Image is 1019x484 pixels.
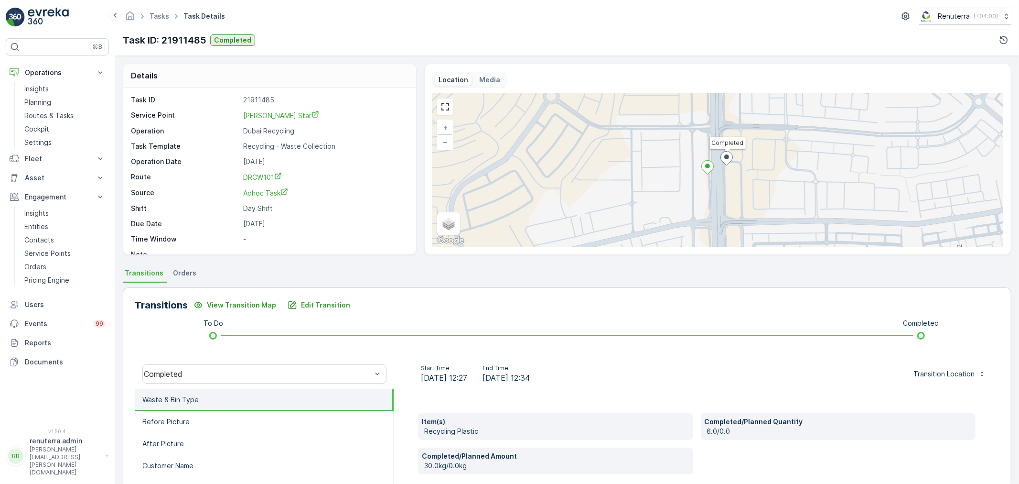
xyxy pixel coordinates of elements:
p: Due Date [131,219,239,229]
p: Operation Date [131,157,239,166]
p: Operation [131,126,239,136]
p: View Transition Map [207,300,276,310]
a: LULU - Azizi Star [243,110,406,121]
a: Service Points [21,247,109,260]
p: - [243,234,406,244]
p: Operations [25,68,90,77]
img: logo [6,8,25,27]
p: Renuterra [938,11,970,21]
p: Users [25,300,105,309]
p: Engagement [25,192,90,202]
a: Planning [21,96,109,109]
p: Media [480,75,501,85]
a: DRCW101 [243,172,406,182]
span: Task Details [182,11,227,21]
p: ( +04:00 ) [974,12,998,20]
p: Cockpit [24,124,49,134]
p: - [243,250,406,259]
button: Asset [6,168,109,187]
p: Task ID: 21911485 [123,33,206,47]
p: Planning [24,98,51,107]
p: Recycling Plastic [424,427,689,436]
p: Details [131,70,158,81]
p: 99 [96,320,103,328]
span: + [443,123,448,132]
p: Insights [24,209,49,218]
p: [DATE] [243,157,406,166]
span: Transitions [125,268,163,278]
a: Settings [21,136,109,149]
a: Users [6,295,109,314]
a: Tasks [150,12,169,20]
p: Shift [131,204,239,213]
span: − [443,138,448,146]
p: Item(s) [422,417,689,427]
p: Service Point [131,110,239,121]
p: After Picture [142,439,184,449]
p: Documents [25,357,105,367]
span: DRCW101 [243,173,282,181]
span: [DATE] 12:34 [483,372,530,384]
p: Service Points [24,249,71,258]
p: renuterra.admin [30,436,101,446]
img: logo_light-DOdMpM7g.png [28,8,69,27]
button: Fleet [6,149,109,168]
button: View Transition Map [188,297,282,313]
a: Pricing Engine [21,274,109,287]
p: Reports [25,338,105,348]
img: Screenshot_2024-07-26_at_13.33.01.png [919,11,934,22]
a: Homepage [125,14,135,22]
p: End Time [483,364,530,372]
p: Waste & Bin Type [142,395,199,405]
a: Orders [21,260,109,274]
p: ⌘B [93,43,102,51]
p: Time Window [131,234,239,244]
button: Operations [6,63,109,82]
div: RR [8,449,23,464]
p: Location [439,75,468,85]
span: [PERSON_NAME] Star [243,111,319,120]
a: Zoom In [438,121,452,135]
p: Recycling - Waste Collection [243,142,406,151]
p: Orders [24,262,46,272]
span: Orders [173,268,196,278]
p: Pricing Engine [24,275,69,285]
p: Routes & Tasks [24,111,74,121]
a: Open this area in Google Maps (opens a new window) [435,234,466,247]
p: Insights [24,84,49,94]
a: Insights [21,82,109,96]
a: Reports [6,333,109,352]
a: Contacts [21,233,109,247]
p: To Do [204,319,223,328]
p: Source [131,188,239,198]
a: Events99 [6,314,109,333]
div: Completed [144,370,372,378]
p: Transition Location [913,369,975,379]
p: Route [131,172,239,182]
a: Zoom Out [438,135,452,149]
button: Transition Location [908,366,992,382]
p: Note [131,250,239,259]
p: [DATE] [243,219,406,229]
p: Events [25,319,88,329]
p: 21911485 [243,95,406,105]
p: Completed/Planned Quantity [705,417,972,427]
p: 30.0kg/0.0kg [424,461,689,471]
p: 6.0/0.0 [707,427,972,436]
a: Adhoc Task [243,188,406,198]
button: RRrenuterra.admin[PERSON_NAME][EMAIL_ADDRESS][PERSON_NAME][DOMAIN_NAME] [6,436,109,476]
img: Google [435,234,466,247]
a: Documents [6,352,109,372]
a: Insights [21,207,109,220]
p: Task ID [131,95,239,105]
a: View Fullscreen [438,99,452,114]
p: Transitions [135,298,188,312]
p: Day Shift [243,204,406,213]
a: Cockpit [21,122,109,136]
p: Edit Transition [301,300,350,310]
p: Completed [214,35,251,45]
button: Renuterra(+04:00) [919,8,1011,25]
p: Before Picture [142,417,190,427]
button: Completed [210,34,255,46]
p: Start Time [421,364,467,372]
